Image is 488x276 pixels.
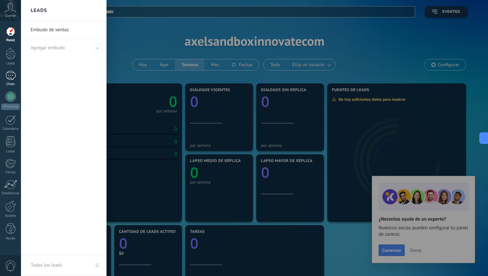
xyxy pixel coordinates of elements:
a: Todos los leads [21,255,107,276]
div: Listas [1,149,20,154]
a: Embudo de ventas [31,21,100,39]
div: Estadísticas [1,191,20,195]
div: Correo [1,170,20,175]
div: Panel [1,38,20,43]
div: Todos los leads [31,256,62,274]
div: WhatsApp [1,104,20,110]
span: Agregar embudo [31,45,65,51]
div: Ajustes [1,214,20,218]
h2: Leads [31,0,47,21]
div: Chats [1,82,20,86]
div: Ayuda [1,236,20,241]
span: Cuenta [5,14,16,18]
div: Calendario [1,127,20,131]
span: Agregar embudo [93,44,102,52]
div: Leads [1,62,20,66]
